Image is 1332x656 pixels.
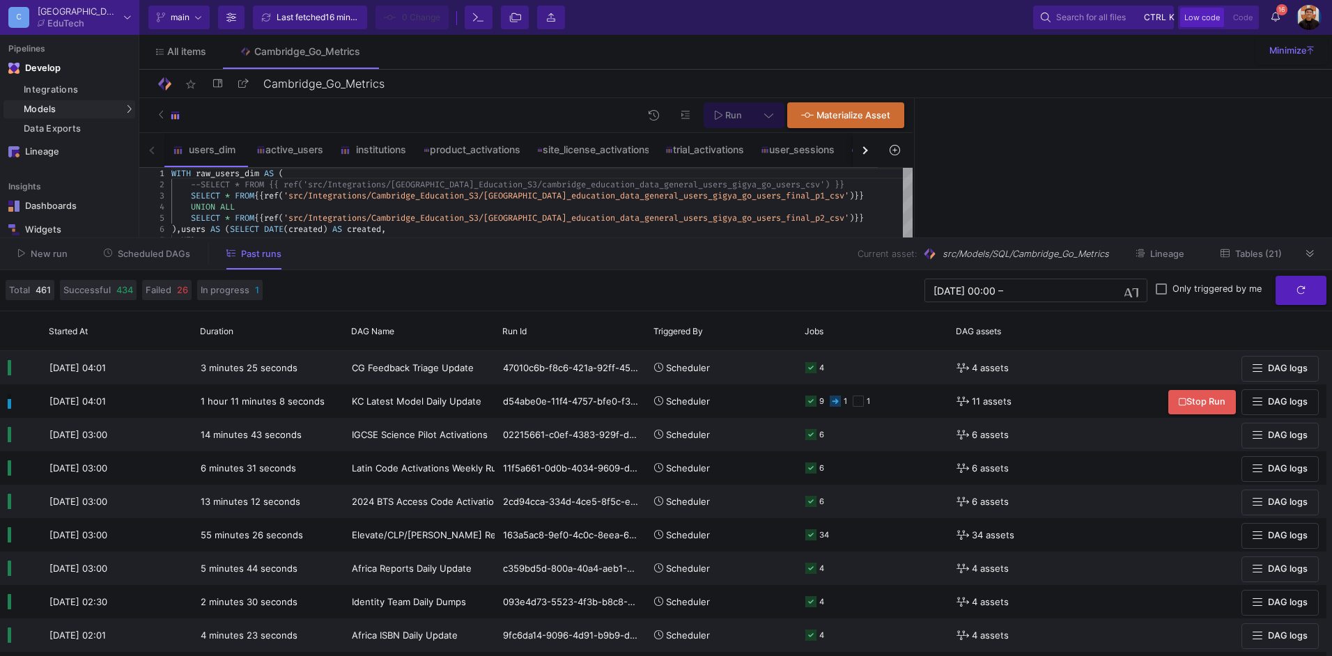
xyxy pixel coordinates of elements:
[210,224,220,235] span: AS
[1276,4,1287,15] span: 16
[495,552,646,585] div: c359bd5d-800a-40a4-aeb1-453aa7e0f301
[844,385,847,418] div: 1
[196,235,201,246] span: ,
[240,46,251,58] img: Tab icon
[922,247,937,261] img: SQL Model
[191,212,220,224] span: SELECT
[200,326,233,336] span: Duration
[1268,463,1308,474] span: DAG logs
[867,385,870,418] div: 1
[49,630,106,641] span: [DATE] 02:01
[537,144,649,155] div: site_license_activations
[87,243,208,265] button: Scheduled DAGs
[352,462,502,474] span: Latin Code Activations Weekly Run
[49,362,106,373] span: [DATE] 04:01
[254,190,264,201] span: {{
[1235,249,1282,259] span: Tables (21)
[255,283,259,297] span: 1
[1150,249,1184,259] span: Lineage
[1268,363,1308,373] span: DAG logs
[8,63,20,74] img: Navigation icon
[3,120,135,138] a: Data Exports
[849,190,854,201] span: )
[819,385,824,418] div: 9
[167,46,206,57] span: All items
[191,201,215,212] span: UNION
[851,144,968,155] div: aus_product_activations
[254,46,360,57] div: Cambridge_Go_Metrics
[3,219,135,241] a: Navigation iconWidgets
[1241,523,1319,549] button: DAG logs
[943,247,1109,260] span: src/Models/SQL/Cambridge_Go_Metrics
[725,110,742,120] span: Run
[279,212,284,224] span: (
[1184,13,1220,22] span: Low code
[972,352,1009,384] span: 4 assets
[139,224,164,235] div: 6
[210,243,298,265] button: Past runs
[3,57,135,79] mat-expansion-panel-header: Navigation iconDevelop
[156,75,173,93] img: Logo
[666,396,710,407] span: Scheduler
[47,19,84,28] div: EduTech
[171,168,191,179] span: WITH
[1033,6,1174,29] button: Search for all filesctrlk
[8,224,20,235] img: Navigation icon
[332,224,342,235] span: AS
[972,485,1009,518] span: 6 assets
[1056,7,1126,28] span: Search for all files
[279,168,284,179] span: (
[858,247,917,260] span: Current asset:
[173,145,183,155] img: SQL-Model type child icon
[787,102,904,128] button: Materialize Asset
[972,519,1014,552] span: 34 assets
[819,586,824,618] div: 4
[972,385,1012,418] span: 11 assets
[1241,590,1319,616] button: DAG logs
[139,179,164,190] div: 2
[934,285,996,296] input: Start datetime
[6,280,54,300] button: Total461
[352,563,472,574] span: Africa Reports Daily Update
[1263,6,1288,29] button: 16
[1168,390,1236,414] button: Stop Run
[352,596,466,607] span: Identity Team Daily Dumps
[139,212,164,224] div: 5
[235,190,254,201] span: FROM
[25,146,116,157] div: Lineage
[704,102,753,128] button: Run
[148,6,210,29] button: main
[323,224,327,235] span: )
[805,326,823,336] span: Jobs
[201,596,297,607] span: 2 minutes 30 seconds
[381,224,386,235] span: ,
[340,145,350,155] img: SQL-Model type child icon
[819,619,824,652] div: 4
[666,496,710,507] span: Scheduler
[139,201,164,212] div: 4
[3,195,135,217] a: Navigation iconDashboards
[183,76,199,93] mat-icon: star_border
[8,7,29,28] div: C
[230,224,259,235] span: SELECT
[352,630,458,641] span: Africa ISBN Daily Update
[1268,630,1308,641] span: DAG logs
[495,485,646,518] div: 2cd94cca-334d-4ce5-8f5c-e49bbd5cd365
[3,141,135,163] a: Navigation iconLineage
[665,146,673,153] img: SQL-Model type child icon
[810,212,849,224] span: _p2_csv'
[854,190,864,201] span: }}
[1241,623,1319,649] button: DAG logs
[666,596,710,607] span: Scheduler
[49,496,107,507] span: [DATE] 03:00
[201,429,302,440] span: 14 minutes 43 seconds
[666,563,710,574] span: Scheduler
[1140,9,1166,26] button: ctrlk
[171,7,189,28] span: main
[49,529,107,540] span: [DATE] 03:00
[352,396,481,407] span: KC Latest Model Daily Update
[38,7,118,16] div: [GEOGRAPHIC_DATA]
[761,144,835,155] div: user_sessions
[972,586,1009,618] span: 4 assets
[849,212,854,224] span: )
